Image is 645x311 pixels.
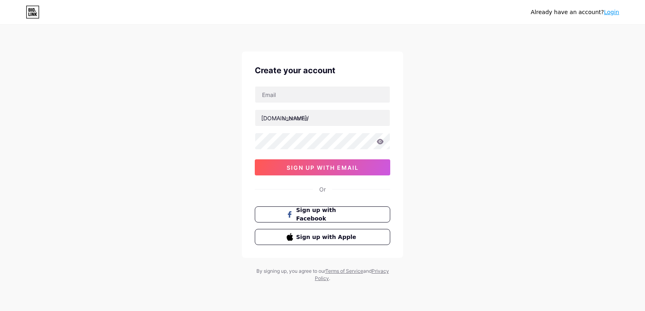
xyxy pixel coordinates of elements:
[254,268,391,282] div: By signing up, you agree to our and .
[255,159,390,175] button: sign up with email
[255,87,390,103] input: Email
[255,110,390,126] input: username
[325,268,363,274] a: Terms of Service
[261,114,309,122] div: [DOMAIN_NAME]/
[319,185,326,194] div: Or
[287,164,359,171] span: sign up with email
[255,229,390,245] button: Sign up with Apple
[531,8,619,16] div: Already have an account?
[604,9,619,15] a: Login
[296,233,359,241] span: Sign up with Apple
[296,206,359,223] span: Sign up with Facebook
[255,64,390,76] div: Create your account
[255,206,390,222] button: Sign up with Facebook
